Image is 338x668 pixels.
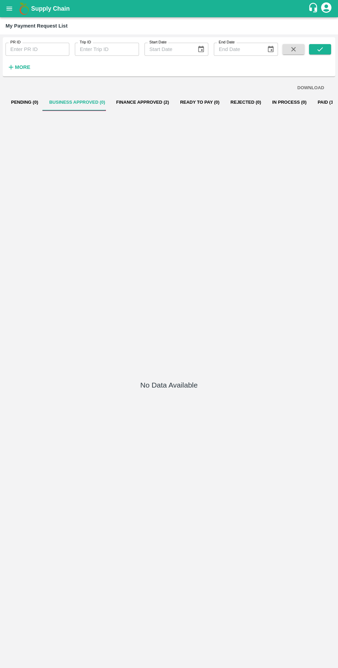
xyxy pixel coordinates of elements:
button: Pending (0) [6,94,44,111]
button: Choose date [264,43,277,56]
button: Finance Approved (2) [111,94,175,111]
img: logo [17,2,31,16]
button: Business Approved (0) [44,94,111,111]
div: customer-support [308,2,320,15]
label: End Date [219,40,235,45]
div: account of current user [320,1,332,16]
button: Rejected (0) [225,94,267,111]
button: Choose date [195,43,208,56]
button: Ready To Pay (0) [175,94,225,111]
input: Enter Trip ID [75,43,139,56]
b: Supply Chain [31,5,70,12]
button: open drawer [1,1,17,17]
button: In Process (0) [267,94,312,111]
label: PR ID [10,40,21,45]
button: DOWNLOAD [295,82,327,94]
input: End Date [214,43,261,56]
a: Supply Chain [31,4,308,13]
div: My Payment Request List [6,21,68,30]
input: Start Date [145,43,192,56]
input: Enter PR ID [6,43,69,56]
h5: No Data Available [140,380,198,390]
label: Trip ID [80,40,91,45]
label: Start Date [149,40,167,45]
strong: More [15,64,30,70]
button: More [6,61,32,73]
